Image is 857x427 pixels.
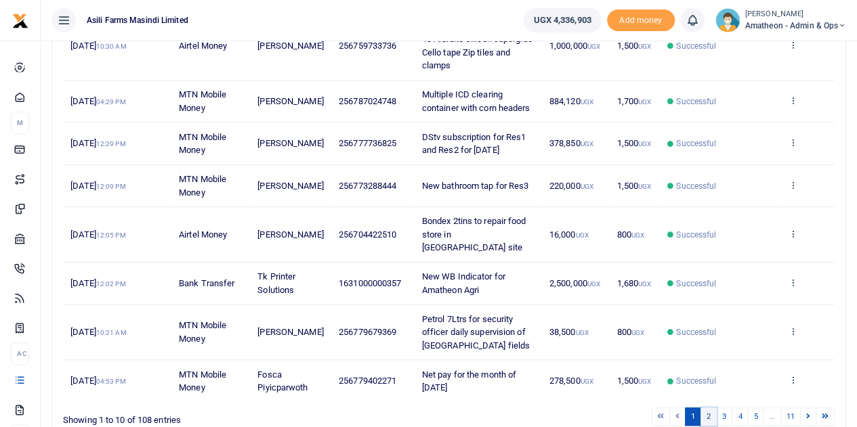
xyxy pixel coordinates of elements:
[422,132,526,156] span: DStv subscription for Res1 and Res2 for [DATE]
[70,278,125,288] span: [DATE]
[179,89,226,113] span: MTN Mobile Money
[747,407,764,426] a: 5
[339,229,396,240] span: 256704422510
[549,229,589,240] span: 16,000
[179,41,227,51] span: Airtel Money
[631,231,644,239] small: UGX
[580,378,593,385] small: UGX
[580,98,593,106] small: UGX
[638,378,651,385] small: UGX
[339,278,401,288] span: 1631000000357
[616,278,651,288] span: 1,680
[616,181,651,191] span: 1,500
[676,180,716,192] span: Successful
[715,8,740,32] img: profile-user
[676,277,716,290] span: Successful
[179,369,226,393] span: MTN Mobile Money
[257,181,323,191] span: [PERSON_NAME]
[422,216,526,252] span: Bondex 2tins to repair food store in [GEOGRAPHIC_DATA] site
[745,20,846,32] span: Amatheon - Admin & Ops
[179,278,234,288] span: Bank Transfer
[549,96,593,106] span: 884,120
[716,407,732,426] a: 3
[616,96,651,106] span: 1,700
[11,112,29,134] li: M
[580,140,593,148] small: UGX
[96,231,126,239] small: 12:05 PM
[70,229,125,240] span: [DATE]
[339,96,396,106] span: 256787024748
[780,407,801,426] a: 11
[587,280,600,288] small: UGX
[676,229,716,241] span: Successful
[422,89,530,113] span: Multiple ICD clearing container with corn headers
[549,41,600,51] span: 1,000,000
[339,181,396,191] span: 256773288444
[631,329,644,336] small: UGX
[616,327,644,337] span: 800
[638,98,651,106] small: UGX
[607,9,675,32] span: Add money
[587,43,600,50] small: UGX
[257,138,323,148] span: [PERSON_NAME]
[70,41,126,51] span: [DATE]
[96,183,126,190] small: 12:09 PM
[616,376,651,386] span: 1,500
[745,9,846,20] small: [PERSON_NAME]
[616,138,651,148] span: 1,500
[257,327,323,337] span: [PERSON_NAME]
[96,43,127,50] small: 10:30 AM
[616,229,644,240] span: 800
[575,329,588,336] small: UGX
[70,181,125,191] span: [DATE]
[523,8,601,32] a: UGX 4,336,903
[422,314,530,351] span: Petrol 7Ltrs for security officer daily supervision of [GEOGRAPHIC_DATA] fields
[676,40,716,52] span: Successful
[638,43,651,50] small: UGX
[11,342,29,365] li: Ac
[257,41,323,51] span: [PERSON_NAME]
[549,181,593,191] span: 220,000
[96,378,126,385] small: 04:53 PM
[607,9,675,32] li: Toup your wallet
[676,375,716,387] span: Successful
[96,329,127,336] small: 10:21 AM
[533,14,591,27] span: UGX 4,336,903
[179,132,226,156] span: MTN Mobile Money
[676,137,716,150] span: Successful
[616,41,651,51] span: 1,500
[685,407,701,426] a: 1
[339,41,396,51] span: 256759733736
[715,8,846,32] a: profile-user [PERSON_NAME] Amatheon - Admin & Ops
[580,183,593,190] small: UGX
[70,376,125,386] span: [DATE]
[732,407,748,426] a: 4
[96,98,126,106] small: 04:29 PM
[63,406,379,427] div: Showing 1 to 10 of 108 entries
[12,15,28,25] a: logo-small logo-large logo-large
[96,280,126,288] small: 12:02 PM
[549,327,589,337] span: 38,500
[638,140,651,148] small: UGX
[575,231,588,239] small: UGX
[676,326,716,338] span: Successful
[518,8,606,32] li: Wallet ballance
[257,369,308,393] span: Fosca Piyicparwoth
[339,138,396,148] span: 256777736825
[607,14,675,24] a: Add money
[179,174,226,198] span: MTN Mobile Money
[422,271,505,295] span: New WB Indicator for Amatheon Agri
[12,13,28,29] img: logo-small
[70,138,125,148] span: [DATE]
[638,280,651,288] small: UGX
[81,14,194,26] span: Asili Farms Masindi Limited
[257,229,323,240] span: [PERSON_NAME]
[179,320,226,344] span: MTN Mobile Money
[549,376,593,386] span: 278,500
[549,138,593,148] span: 378,850
[339,376,396,386] span: 256779402271
[701,407,717,426] a: 2
[70,327,126,337] span: [DATE]
[638,183,651,190] small: UGX
[422,181,529,191] span: New bathroom tap for Res3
